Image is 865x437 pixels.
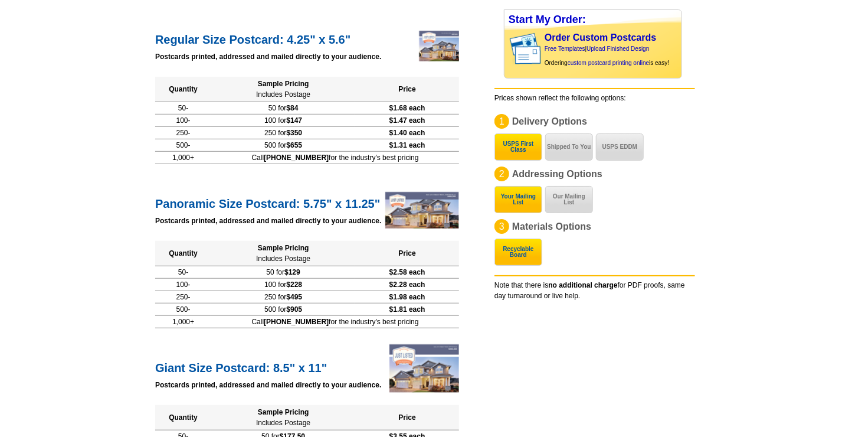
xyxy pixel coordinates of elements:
[545,45,669,66] span: | Ordering is easy!
[545,45,585,52] a: Free Templates
[155,102,211,115] td: 50-
[155,115,211,127] td: 100-
[494,219,509,234] div: 3
[155,53,381,61] strong: Postcards printed, addressed and mailed directly to your audience.
[155,304,211,316] td: 500-
[629,162,865,437] iframe: LiveChat chat widget
[286,129,302,137] span: $350
[355,77,459,102] th: Price
[155,241,211,266] th: Quantity
[286,305,302,314] span: $905
[155,194,459,211] h2: Panoramic Size Postcard: 5.75" x 11.25"
[494,275,695,301] div: Note that there is for PDF proofs, same day turnaround or live help.
[211,115,355,127] td: 100 for
[286,293,302,301] span: $495
[211,291,355,304] td: 250 for
[211,279,355,291] td: 100 for
[596,133,644,161] button: USPS EDDM
[155,358,459,375] h2: Giant Size Postcard: 8.5" x 11"
[155,279,211,291] td: 100-
[548,281,617,289] b: no additional charge
[155,316,211,328] td: 1,000+
[256,90,310,99] span: Includes Postage
[211,127,355,139] td: 250 for
[264,154,329,162] b: [PHONE_NUMBER]
[494,114,509,129] div: 1
[504,30,514,69] img: background image for postcard
[264,318,329,326] b: [PHONE_NUMBER]
[389,104,425,112] span: $1.68 each
[389,293,425,301] span: $1.98 each
[155,152,211,164] td: 1,000+
[494,186,542,213] button: Your Mailing List
[256,419,310,427] span: Includes Postage
[355,241,459,266] th: Price
[155,266,211,279] td: 50-
[504,10,681,30] div: Start My Order:
[155,405,211,431] th: Quantity
[512,116,587,126] span: Delivery Options
[211,77,355,102] th: Sample Pricing
[507,30,549,69] img: post card showing stamp and address area
[494,167,509,181] div: 2
[211,304,355,316] td: 500 for
[494,133,542,161] button: USPS First Class
[389,305,425,314] span: $1.81 each
[286,141,302,149] span: $655
[389,141,425,149] span: $1.31 each
[587,45,649,52] a: Upload Finished Design
[211,316,459,328] td: Call for the industry's best pricing
[284,268,300,276] span: $129
[211,405,355,431] th: Sample Pricing
[389,268,425,276] span: $2.58 each
[286,104,298,112] span: $84
[512,169,602,179] span: Addressing Options
[494,239,542,266] button: Recyclable Board
[286,281,302,289] span: $228
[211,241,355,266] th: Sample Pricing
[545,32,656,43] a: Order Custom Postcards
[211,139,355,152] td: 500 for
[155,291,211,304] td: 250-
[155,127,211,139] td: 250-
[512,221,591,231] span: Materials Options
[389,281,425,289] span: $2.28 each
[355,405,459,431] th: Price
[545,186,593,213] button: Our Mailing List
[155,139,211,152] td: 500-
[389,129,425,137] span: $1.40 each
[155,381,381,389] strong: Postcards printed, addressed and mailed directly to your audience.
[211,102,355,115] td: 50 for
[389,116,425,125] span: $1.47 each
[211,152,459,164] td: Call for the industry's best pricing
[494,94,626,102] span: Prices shown reflect the following options:
[211,266,355,279] td: 50 for
[286,116,302,125] span: $147
[256,255,310,263] span: Includes Postage
[155,217,381,225] strong: Postcards printed, addressed and mailed directly to your audience.
[568,60,649,66] a: custom postcard printing online
[155,30,459,47] h2: Regular Size Postcard: 4.25" x 5.6"
[155,77,211,102] th: Quantity
[545,133,593,161] button: Shipped To You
